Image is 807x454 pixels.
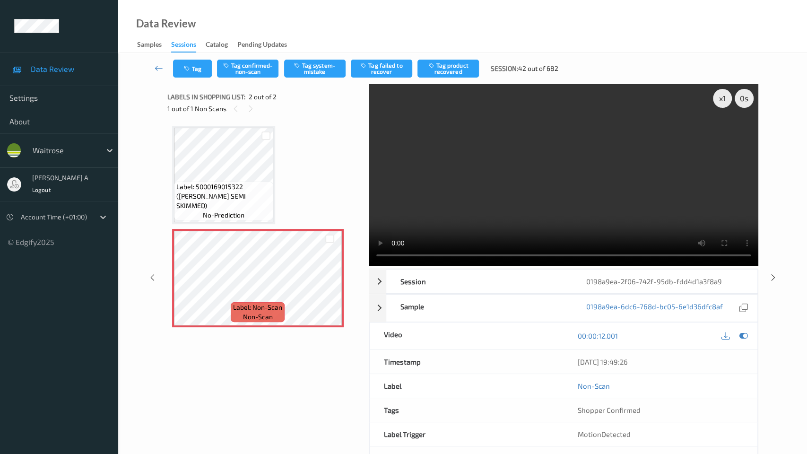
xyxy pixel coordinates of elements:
button: Tag failed to recover [351,60,412,78]
a: Sessions [171,38,206,52]
div: Timestamp [370,350,564,374]
span: Label: Non-Scan [233,303,282,312]
span: Session: [491,64,518,73]
div: Session [386,270,572,293]
a: Non-Scan [578,381,610,391]
div: Catalog [206,40,228,52]
div: Label [370,374,564,398]
div: Label Trigger [370,422,564,446]
div: Video [370,323,564,349]
span: non-scan [243,312,273,322]
a: 0198a9ea-6dc6-768d-bc05-6e1d36dfc8af [586,302,722,314]
div: MotionDetected [564,422,757,446]
span: Labels in shopping list: [167,92,245,102]
div: Sessions [171,40,196,52]
div: Data Review [136,19,196,28]
div: [DATE] 19:49:26 [578,357,743,367]
div: 1 out of 1 Non Scans [167,103,362,114]
a: Samples [137,38,171,52]
a: Catalog [206,38,237,52]
span: Shopper Confirmed [578,406,641,414]
span: 42 out of 682 [518,64,558,73]
button: Tag product recovered [417,60,479,78]
span: 2 out of 2 [249,92,277,102]
button: Tag confirmed-non-scan [217,60,278,78]
div: Tags [370,398,564,422]
div: 0 s [735,89,754,108]
button: Tag [173,60,212,78]
span: no-prediction [203,210,244,220]
a: 00:00:12.001 [578,331,618,340]
div: 0198a9ea-2f06-742f-95db-fdd4d1a3f8a9 [572,270,757,293]
div: Sample0198a9ea-6dc6-768d-bc05-6e1d36dfc8af [369,294,758,322]
div: Samples [137,40,162,52]
div: x 1 [713,89,732,108]
div: Sample [386,295,572,322]
div: Pending Updates [237,40,287,52]
a: Pending Updates [237,38,296,52]
span: Label: 5000169015322 ([PERSON_NAME] SEMI SKIMMED) [176,182,271,210]
button: Tag system-mistake [284,60,346,78]
div: Session0198a9ea-2f06-742f-95db-fdd4d1a3f8a9 [369,269,758,294]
